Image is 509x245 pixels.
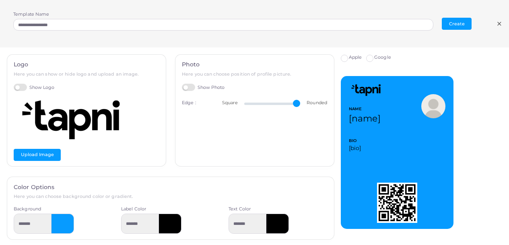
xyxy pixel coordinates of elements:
span: Rounded [307,100,327,106]
img: QR Code [377,183,417,223]
h4: Color Options [14,184,327,191]
label: Background [14,206,41,212]
label: Show Logo [14,84,55,91]
h6: Here you can choose background color or gradient. [14,194,327,199]
span: Google [374,54,391,60]
span: Square [222,100,238,106]
button: Create [442,18,472,30]
img: user.png [421,94,445,118]
label: Edge : [182,100,196,106]
label: Show Photo [182,84,225,91]
span: BIO [349,138,445,144]
label: Text Color [229,206,251,212]
h6: Here you can choose position of profile picture. [182,72,327,77]
img: Logo [14,100,134,140]
h4: Photo [182,61,327,68]
span: [name] [349,113,381,124]
span: Apple [349,54,362,60]
span: NAME [349,106,385,112]
h4: Logo [14,61,159,68]
button: Upload Image [14,149,61,161]
img: Logo [349,84,385,96]
h6: Here you can show or hide logo and upload an image. [14,72,159,77]
label: Label Color [121,206,146,212]
label: Template Name [13,11,49,18]
span: [bio] [349,144,445,152]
